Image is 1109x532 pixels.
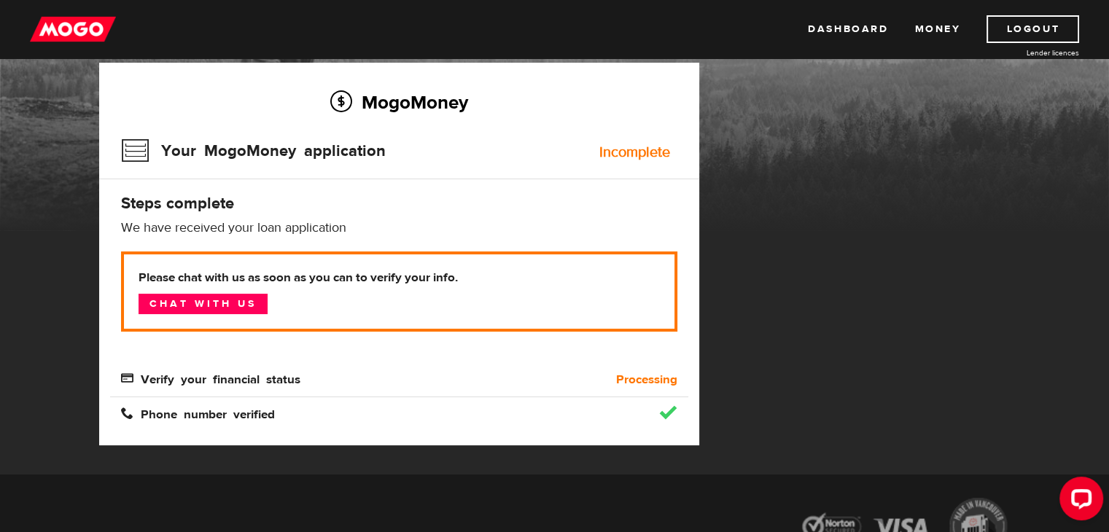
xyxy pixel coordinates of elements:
[121,372,300,384] span: Verify your financial status
[139,269,660,286] b: Please chat with us as soon as you can to verify your info.
[970,47,1079,58] a: Lender licences
[599,145,670,160] div: Incomplete
[808,15,888,43] a: Dashboard
[139,294,268,314] a: Chat with us
[914,15,960,43] a: Money
[987,15,1079,43] a: Logout
[121,193,677,214] h4: Steps complete
[1048,471,1109,532] iframe: LiveChat chat widget
[121,407,275,419] span: Phone number verified
[121,132,386,170] h3: Your MogoMoney application
[616,371,677,388] b: Processing
[30,15,116,43] img: mogo_logo-11ee424be714fa7cbb0f0f49df9e16ec.png
[121,87,677,117] h2: MogoMoney
[121,219,677,237] p: We have received your loan application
